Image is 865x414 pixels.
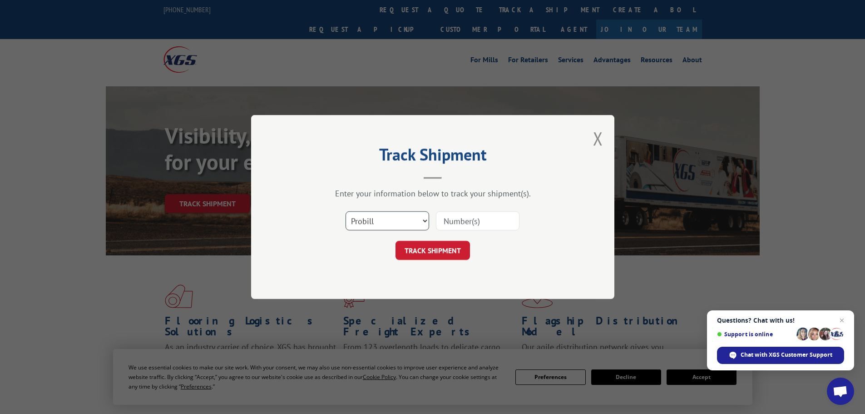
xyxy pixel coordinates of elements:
[827,378,854,405] div: Open chat
[717,347,844,364] div: Chat with XGS Customer Support
[297,188,569,199] div: Enter your information below to track your shipment(s).
[436,211,519,230] input: Number(s)
[741,351,832,359] span: Chat with XGS Customer Support
[717,331,793,338] span: Support is online
[717,317,844,324] span: Questions? Chat with us!
[395,241,470,260] button: TRACK SHIPMENT
[593,126,603,150] button: Close modal
[297,148,569,165] h2: Track Shipment
[836,315,847,326] span: Close chat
